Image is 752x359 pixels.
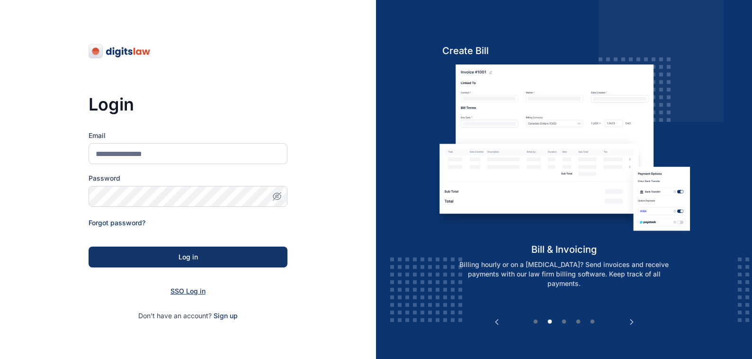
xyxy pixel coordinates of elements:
div: Log in [104,252,272,262]
label: Password [89,174,287,183]
p: Don't have an account? [89,311,287,321]
button: 4 [573,317,583,327]
h5: bill & invoicing [433,243,696,256]
button: 3 [559,317,569,327]
h5: Create Bill [433,44,696,57]
a: Sign up [214,312,238,320]
img: digitslaw-logo [89,44,151,59]
img: bill-and-invoicin [433,64,696,242]
button: Next [627,317,636,327]
a: SSO Log in [170,287,206,295]
button: 2 [545,317,555,327]
button: Log in [89,247,287,267]
button: 5 [588,317,597,327]
button: Previous [492,317,501,327]
h3: Login [89,95,287,114]
p: Billing hourly or on a [MEDICAL_DATA]? Send invoices and receive payments with our law firm billi... [443,260,685,288]
button: 1 [531,317,540,327]
label: Email [89,131,287,140]
a: Forgot password? [89,219,145,227]
span: Sign up [214,311,238,321]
